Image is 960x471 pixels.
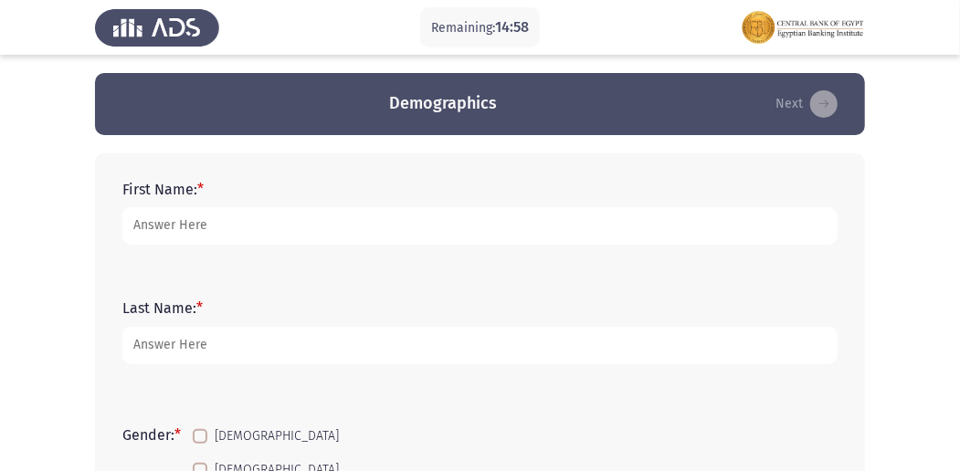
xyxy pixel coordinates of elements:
span: [DEMOGRAPHIC_DATA] [215,425,339,447]
span: 14:58 [495,18,529,36]
label: First Name: [122,181,204,198]
img: Assess Talent Management logo [95,2,219,53]
input: add answer text [122,207,838,245]
p: Remaining: [431,16,529,39]
button: load next page [770,89,843,119]
label: Gender: [122,426,181,444]
h3: Demographics [390,92,498,115]
img: Assessment logo of FOCUS Assessment 3 Modules EN [741,2,865,53]
label: Last Name: [122,299,203,317]
input: add answer text [122,327,838,364]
